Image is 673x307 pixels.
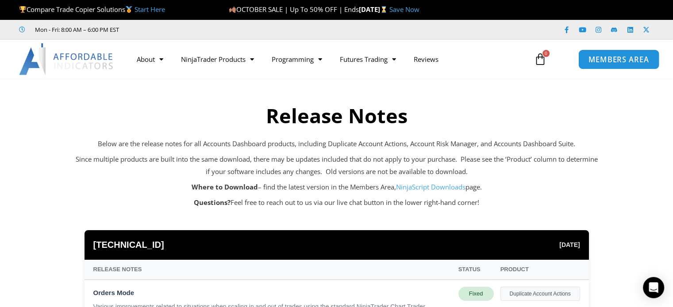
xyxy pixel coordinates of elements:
a: Start Here [135,5,165,14]
div: Fixed [458,287,494,301]
div: Status [458,264,494,275]
p: Below are the release notes for all Accounts Dashboard products, including Duplicate Account Acti... [76,138,598,150]
img: LogoAI | Affordable Indicators – NinjaTrader [19,43,114,75]
div: Open Intercom Messenger [643,277,664,298]
img: 🏆 [19,6,26,13]
span: [DATE] [559,239,580,250]
a: Programming [263,49,331,69]
span: OCTOBER SALE | Up To 50% OFF | Ends [229,5,359,14]
iframe: Customer reviews powered by Trustpilot [131,25,264,34]
a: NinjaScript Downloads [396,182,465,191]
div: Release Notes [93,264,452,275]
nav: Menu [128,49,525,69]
span: Compare Trade Copier Solutions [19,5,165,14]
div: Product [500,264,580,275]
img: 🍂 [229,6,236,13]
a: Futures Trading [331,49,405,69]
span: [TECHNICAL_ID] [93,237,164,253]
div: Orders Mode [93,287,452,299]
a: NinjaTrader Products [172,49,263,69]
a: 0 [521,46,560,72]
div: Duplicate Account Actions [500,287,580,301]
p: Feel free to reach out to us via our live chat button in the lower right-hand corner! [76,197,598,209]
strong: Where to Download [192,182,258,191]
strong: [DATE] [359,5,389,14]
a: Reviews [405,49,447,69]
img: 🥇 [126,6,132,13]
span: MEMBERS AREA [588,56,649,63]
a: Save Now [389,5,419,14]
p: Since multiple products are built into the same download, there may be updates included that do n... [76,153,598,178]
h2: Release Notes [76,103,598,129]
a: About [128,49,172,69]
strong: Questions? [194,198,231,207]
p: – find the latest version in the Members Area, page. [76,181,598,193]
a: MEMBERS AREA [578,49,659,69]
span: 0 [542,50,550,57]
span: Mon - Fri: 8:00 AM – 6:00 PM EST [33,24,119,35]
img: ⌛ [381,6,387,13]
